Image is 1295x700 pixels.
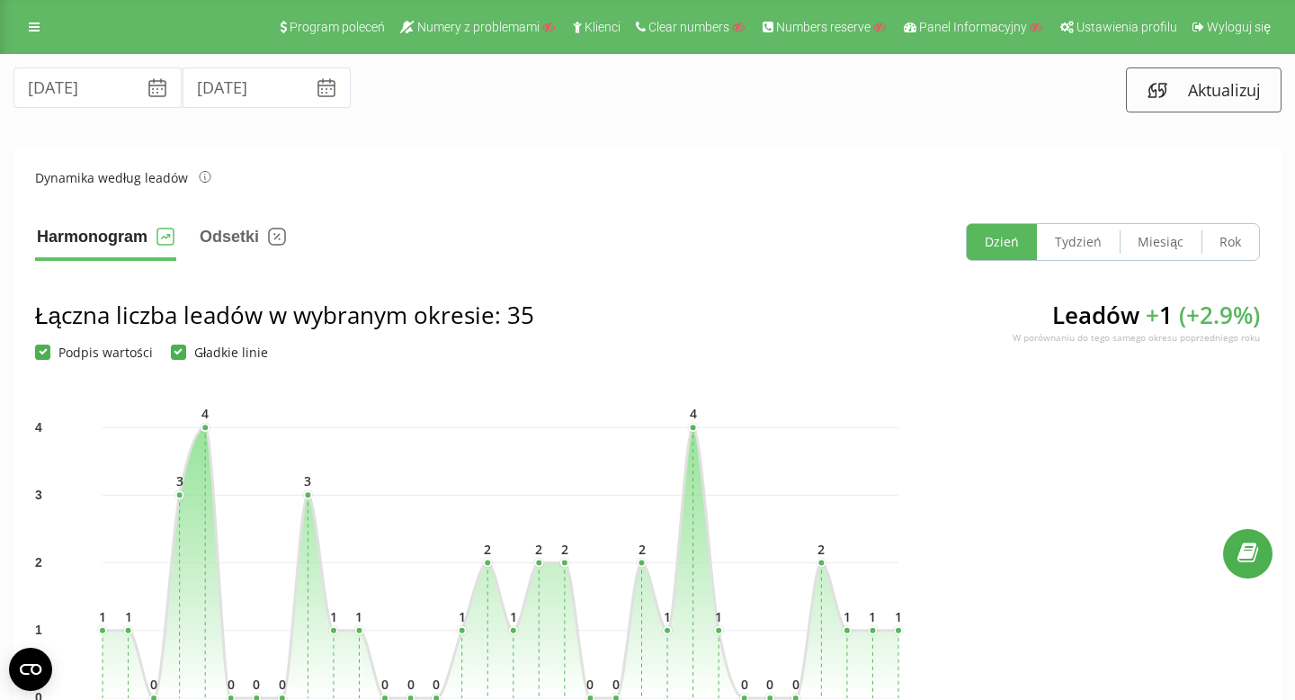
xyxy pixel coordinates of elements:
text: 1 [715,608,722,625]
text: 0 [792,676,799,693]
label: Gładkie linie [171,345,268,360]
span: ( + 2.9 %) [1179,299,1260,331]
div: W porównaniu do tego samego okresu poprzedniego roku [1013,331,1260,344]
text: 1 [99,608,106,625]
text: 1 [459,608,466,625]
text: 1 [330,608,337,625]
label: Podpis wartości [35,345,153,360]
text: 1 [844,608,851,625]
span: + [1146,299,1159,331]
div: Leadów 1 [1013,299,1260,360]
text: 2 [639,541,646,558]
button: Dzień [967,224,1037,260]
button: Odsetki [198,223,288,261]
text: 1 [869,608,876,625]
button: Miesiąc [1120,224,1201,260]
text: 0 [766,676,773,693]
button: Tydzień [1037,224,1120,260]
text: 4 [201,405,209,422]
span: Panel Informacyjny [919,20,1027,34]
text: 3 [35,488,42,502]
button: Rok [1201,224,1259,260]
text: 0 [407,676,415,693]
text: 2 [561,541,568,558]
text: 2 [817,541,825,558]
text: 2 [35,555,42,570]
text: 1 [664,608,671,625]
text: 0 [741,676,748,693]
span: Ustawienia profilu [1076,20,1177,34]
span: Numery z problemami [417,20,540,34]
text: 2 [484,541,491,558]
button: Aktualizuj [1126,67,1282,112]
text: 0 [228,676,235,693]
text: 1 [35,623,42,637]
text: 3 [304,472,311,489]
text: 2 [535,541,542,558]
text: 3 [176,472,183,489]
text: 0 [150,676,157,693]
text: 0 [253,676,260,693]
div: Dynamika według leadów [35,168,211,187]
text: 1 [125,608,132,625]
text: 0 [279,676,286,693]
div: Łączna liczba leadów w wybranym okresie : 35 [35,299,534,331]
text: 0 [612,676,620,693]
text: 0 [381,676,388,693]
span: Program poleceń [290,20,385,34]
text: 1 [510,608,517,625]
span: Wyloguj się [1207,20,1271,34]
span: Clear numbers [648,20,729,34]
text: 0 [586,676,594,693]
span: Klienci [585,20,621,34]
text: 4 [690,405,697,422]
text: 0 [433,676,440,693]
span: Numbers reserve [776,20,871,34]
button: Harmonogram [35,223,176,261]
text: 1 [355,608,362,625]
text: 4 [35,420,42,435]
button: Open CMP widget [9,648,52,691]
text: 1 [895,608,902,625]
